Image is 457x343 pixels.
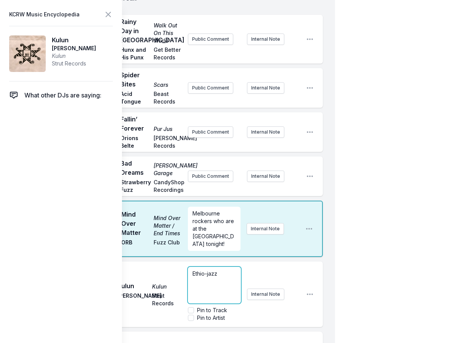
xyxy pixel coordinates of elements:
[154,179,182,194] span: CandyShop Recordings
[117,292,148,307] span: [PERSON_NAME]
[247,34,284,45] button: Internal Note
[52,60,96,67] span: Strut Records
[154,239,181,248] span: Fuzz Club
[306,290,314,298] button: Open playlist item options
[188,82,233,94] button: Public Comment
[247,82,284,94] button: Internal Note
[197,314,225,322] label: Pin to Artist
[306,84,314,92] button: Open playlist item options
[306,35,314,43] button: Open playlist item options
[120,115,149,133] span: Fallin’ Forever
[154,81,182,89] span: Scars
[120,70,149,89] span: Spider Bites
[188,126,233,138] button: Public Comment
[120,134,149,150] span: Orions Belte
[52,52,96,60] span: Kulun
[120,159,149,177] span: Bad Dreams
[306,128,314,136] button: Open playlist item options
[154,22,182,45] span: Walk Out On This World
[247,126,284,138] button: Internal Note
[247,171,284,182] button: Internal Note
[192,270,217,277] span: Ethio-jazz
[154,214,181,237] span: Mind Over Matter / End Times
[197,306,227,314] label: Pin to Track
[154,162,182,177] span: [PERSON_NAME] Garage
[9,35,46,72] img: Kulun
[120,46,149,61] span: Hunx and His Punx
[306,172,314,180] button: Open playlist item options
[152,292,182,307] span: Strut Records
[52,35,96,45] span: Kulun
[120,179,149,194] span: Strawberry Fuzz
[24,91,101,100] span: What other DJs are saying:
[192,210,236,247] span: Melbourne rockers who are at the [GEOGRAPHIC_DATA] tonight!
[117,281,148,290] span: Kulun
[152,283,182,290] span: Kulun
[247,289,284,300] button: Internal Note
[154,46,182,61] span: Get Better Records
[154,134,182,150] span: [PERSON_NAME] Records
[247,223,284,235] button: Internal Note
[154,90,182,105] span: Beast Records
[305,225,313,233] button: Open playlist item options
[188,34,233,45] button: Public Comment
[52,45,96,52] span: [PERSON_NAME]
[121,239,149,248] span: ORB
[188,171,233,182] button: Public Comment
[154,125,182,133] span: Pur Jus
[120,90,149,105] span: Acid Tongue
[9,9,80,20] span: KCRW Music Encyclopedia
[120,17,149,45] span: Rainy Day in [GEOGRAPHIC_DATA]
[121,210,149,237] span: Mind Over Matter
